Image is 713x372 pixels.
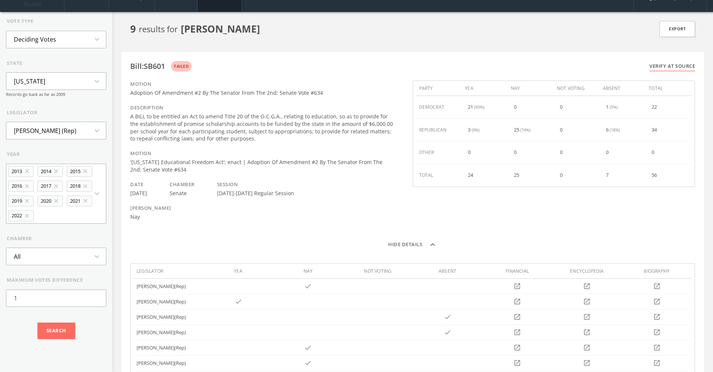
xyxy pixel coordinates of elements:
li: 2020close [37,196,63,207]
div: Bill : SB601 [130,63,165,70]
div: Financial [482,264,552,279]
a: open_in_new [514,298,521,305]
div: [PERSON_NAME] (Rep) [134,279,203,294]
div: Senate [170,190,195,197]
i: expand_less [428,240,437,249]
a: open_in_new [514,359,521,367]
li: 2016close [8,181,34,192]
div: A BILL to be entitled an Act to amend Title 20 of the O.C.G.A., relating to education, so as to p... [130,113,394,142]
input: Search [37,323,75,339]
div: Motion [130,81,394,88]
div: [PERSON_NAME] (Rep) [134,325,203,340]
a: open_in_new [583,329,591,336]
div: absent [600,81,646,96]
li: 2017close [37,181,63,192]
div: Date [130,181,147,188]
i: close [82,197,89,204]
div: year [7,151,106,158]
button: [PERSON_NAME] (Rep)expand_more [6,122,106,139]
span: (5%) [610,103,618,111]
a: open_in_new [653,359,661,367]
div: Adoption Of Amendment #2 By The Senator From The 2nd: Senate Vote #634 [130,89,394,97]
div: Legislator [134,264,203,279]
li: 2018close [67,181,92,192]
i: expand_more [92,35,106,44]
div: state [7,60,106,67]
div: Description [130,104,394,112]
button: 2013close2014close2015close2016close2017close2018close2019close2020close2021close2022closeexpand_... [6,164,106,224]
i: close [53,183,60,190]
i: close [82,168,89,175]
i: expand_more [92,189,106,198]
i: expand_more [92,126,106,135]
li: 2019close [8,196,34,207]
a: open_in_new [653,298,661,305]
i: close [24,197,30,204]
a: open_in_new [653,344,661,351]
a: open_in_new [583,282,591,290]
a: open_in_new [514,344,521,351]
div: democrat [416,100,462,115]
span: check [304,359,312,367]
b: [PERSON_NAME] [181,22,260,36]
div: [PERSON_NAME] (Rep) [134,356,203,371]
a: open_in_new [514,329,521,336]
div: 0 [606,149,610,156]
i: close [24,183,30,190]
a: open_in_new [583,313,591,321]
div: 0 [560,172,564,179]
div: Absent [413,264,482,279]
div: result s for [130,22,260,36]
a: open_in_new [653,329,661,336]
a: open_in_new [514,282,521,290]
div: Encyclopedia [552,264,622,279]
span: check [304,344,312,351]
div: 1 [606,103,618,111]
div: total [646,81,692,96]
div: 6 [606,126,620,134]
div: Motion [130,150,394,157]
a: open_in_new [653,282,661,290]
div: [DATE] [130,190,147,197]
div: 0 [514,103,518,111]
i: expand_more [92,77,106,86]
i: close [24,212,30,219]
div: 0 [560,149,564,156]
div: 25 [514,172,520,179]
div: other [416,145,462,160]
div: legislator [7,109,106,117]
li: Deciding Votes [6,31,64,48]
div: 0 [468,149,472,156]
div: not voting [554,81,600,96]
div: 25 [514,126,530,134]
button: Hide detailsexpand_less [130,237,695,252]
div: 0 [560,103,564,111]
div: 22 [652,103,658,111]
a: open_in_new [514,313,521,321]
a: open_in_new [583,298,591,305]
div: total [416,168,462,183]
div: '[US_STATE] Educational Freedom Act'; enact | Adoption Of Amendment #2 By The Senator From The 2n... [130,158,394,173]
li: 2014close [37,166,63,177]
span: check [304,282,312,290]
span: (9%) [472,126,479,134]
li: 2013close [8,166,34,177]
i: close [53,168,60,175]
div: party [416,81,462,96]
i: close [24,168,30,175]
div: Records go back as far as 2009 [6,91,106,98]
i: close [53,197,60,204]
a: open_in_new [583,344,591,351]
